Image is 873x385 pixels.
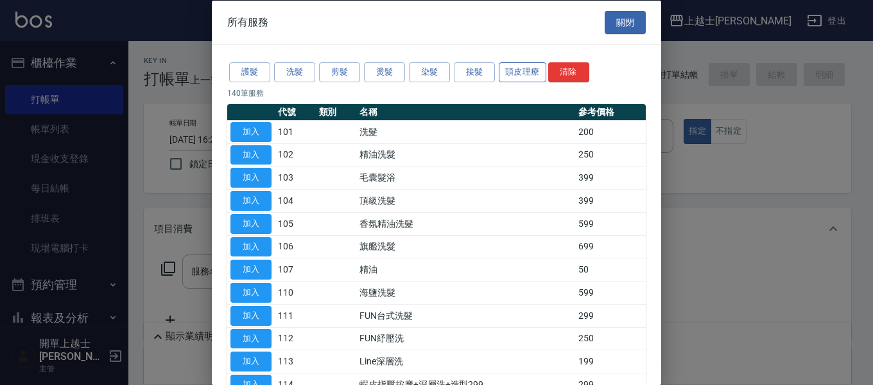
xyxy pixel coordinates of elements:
button: 洗髮 [274,62,315,82]
button: 護髮 [229,62,270,82]
button: 關閉 [605,10,646,34]
button: 加入 [230,121,272,141]
td: 699 [575,235,646,258]
button: 燙髮 [364,62,405,82]
td: 399 [575,189,646,212]
th: 參考價格 [575,103,646,120]
p: 140 筆服務 [227,87,646,98]
button: 加入 [230,237,272,256]
button: 接髮 [454,62,495,82]
button: 染髮 [409,62,450,82]
td: 海鹽洗髮 [356,281,575,304]
td: 精油 [356,258,575,281]
td: 299 [575,304,646,327]
td: 頂級洗髮 [356,189,575,212]
td: 毛囊髮浴 [356,166,575,189]
td: 250 [575,143,646,166]
td: 199 [575,350,646,373]
td: 102 [275,143,316,166]
td: 200 [575,120,646,143]
button: 加入 [230,213,272,233]
th: 名稱 [356,103,575,120]
th: 類別 [316,103,357,120]
td: 103 [275,166,316,189]
button: 剪髮 [319,62,360,82]
td: 50 [575,258,646,281]
td: 599 [575,212,646,235]
td: 香氛精油洗髮 [356,212,575,235]
td: 105 [275,212,316,235]
td: 107 [275,258,316,281]
button: 加入 [230,168,272,188]
button: 加入 [230,328,272,348]
button: 加入 [230,352,272,372]
span: 所有服務 [227,15,268,28]
td: 106 [275,235,316,258]
td: 399 [575,166,646,189]
button: 頭皮理療 [499,62,546,82]
button: 清除 [548,62,589,82]
td: 101 [275,120,316,143]
td: 599 [575,281,646,304]
td: FUN紓壓洗 [356,327,575,350]
button: 加入 [230,191,272,211]
button: 加入 [230,283,272,303]
td: 113 [275,350,316,373]
td: 250 [575,327,646,350]
th: 代號 [275,103,316,120]
td: 110 [275,281,316,304]
td: 111 [275,304,316,327]
button: 加入 [230,145,272,165]
td: 112 [275,327,316,350]
td: 旗艦洗髮 [356,235,575,258]
button: 加入 [230,260,272,280]
button: 加入 [230,305,272,325]
td: Line深層洗 [356,350,575,373]
td: 精油洗髮 [356,143,575,166]
td: 洗髮 [356,120,575,143]
td: FUN台式洗髮 [356,304,575,327]
td: 104 [275,189,316,212]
